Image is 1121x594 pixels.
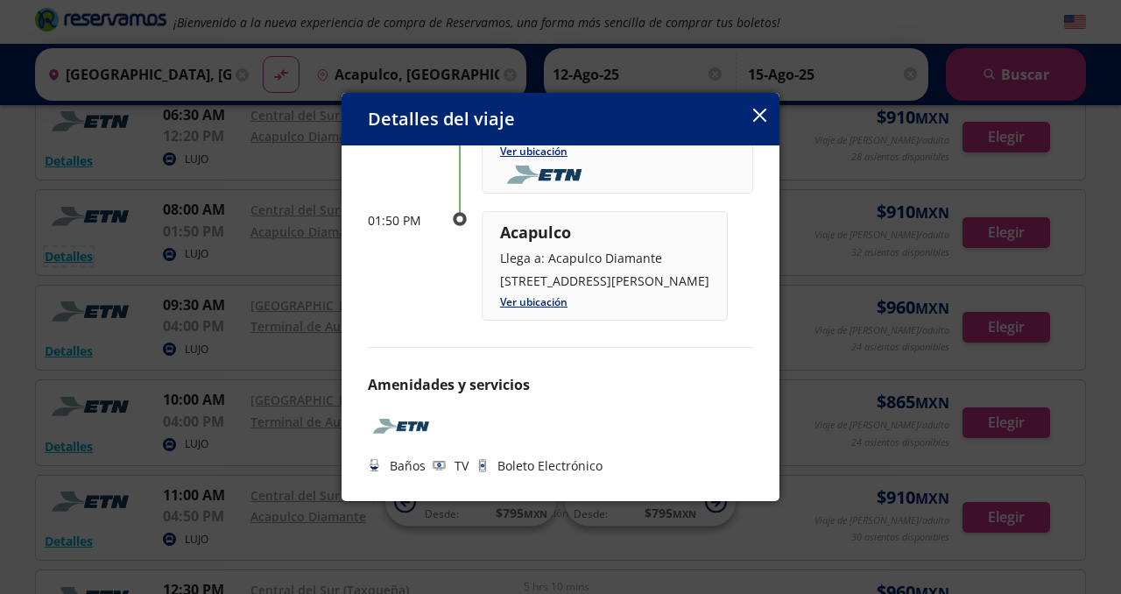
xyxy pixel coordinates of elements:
p: Acapulco [500,221,709,244]
img: etn-lujo.png [500,166,594,185]
p: Amenidades y servicios [368,374,753,395]
p: Boleto Electrónico [497,456,603,475]
p: [STREET_ADDRESS][PERSON_NAME] [500,272,709,290]
img: ETN [368,413,438,439]
p: TV [455,456,469,475]
p: Baños [390,456,426,475]
p: Llega a: Acapulco Diamante [500,249,709,267]
p: 01:50 PM [368,211,438,230]
a: Ver ubicación [500,294,568,309]
p: Detalles del viaje [368,106,515,132]
a: Ver ubicación [500,144,568,159]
